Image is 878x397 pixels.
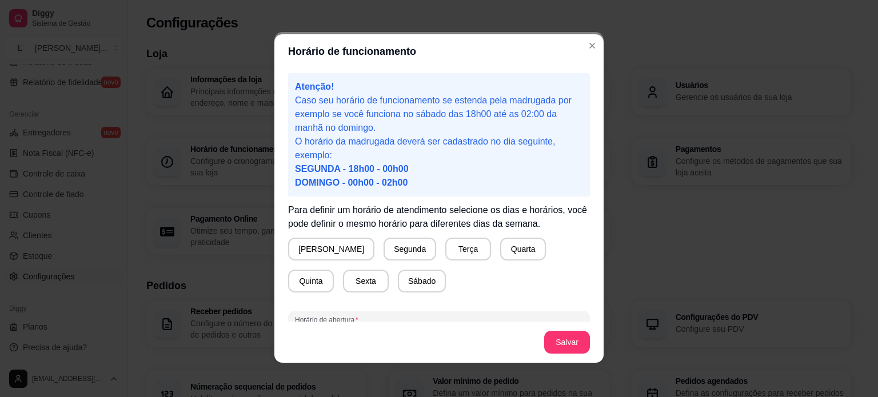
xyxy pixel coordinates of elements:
[295,94,583,135] p: Caso seu horário de funcionamento se estenda pela madrugada por exemplo se você funciona no sábad...
[384,238,436,260] button: Segunda
[295,315,583,324] span: Horário de abertura
[544,331,590,354] button: Salvar
[288,238,374,260] button: [PERSON_NAME]
[274,34,604,69] header: Horário de funcionamento
[288,203,590,231] p: Para definir um horário de atendimento selecione os dias e horários, você pode definir o mesmo ho...
[295,80,583,94] p: Atenção!
[288,270,334,292] button: Quinta
[343,270,389,292] button: Sexta
[398,270,446,292] button: Sábado
[500,238,546,260] button: Quarta
[295,135,583,190] p: O horário da madrugada deverá ser cadastrado no dia seguinte, exemplo:
[445,238,491,260] button: Terça
[295,178,408,187] span: DOMINGO - 00h00 - 02h00
[295,164,409,174] span: SEGUNDA - 18h00 - 00h00
[583,37,601,55] button: Close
